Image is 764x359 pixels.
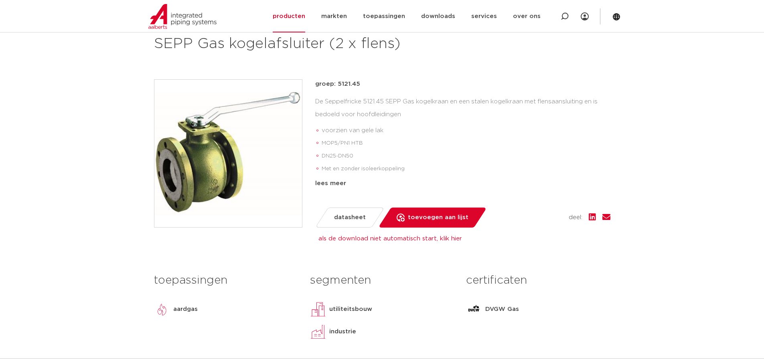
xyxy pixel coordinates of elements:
[569,213,582,222] span: deel:
[154,301,170,317] img: aardgas
[154,80,302,227] img: Product Image for SEPP Gas kogelafsluiter (2 x flens)
[322,140,363,146] span: MOP5/PN1 HTB
[322,124,610,137] li: voorzien van gele lak
[310,301,326,317] img: utiliteitsbouw
[466,301,482,317] img: DVGW Gas
[408,211,468,224] span: toevoegen aan lijst
[329,305,372,314] p: utiliteitsbouw
[154,34,455,54] h1: SEPP Gas kogelafsluiter (2 x flens)
[310,324,326,340] img: industrie
[315,179,610,188] div: lees meer
[322,166,405,171] span: Met en zonder isoleerkoppeling
[318,236,462,242] a: als de download niet automatisch start, klik hier
[485,305,519,314] p: DVGW Gas
[315,208,384,228] a: datasheet
[310,272,454,288] h3: segmenten
[154,272,298,288] h3: toepassingen
[466,272,610,288] h3: certificaten
[173,305,198,314] p: aardgas
[315,95,610,175] div: De Seppelfricke 5121.45 SEPP Gas kogelkraan en een stalen kogelkraan met flensaansluiting en is b...
[315,79,610,89] p: groep: 5121.45
[329,327,356,337] p: industrie
[334,211,366,224] span: datasheet
[322,153,353,159] span: DN25-DN50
